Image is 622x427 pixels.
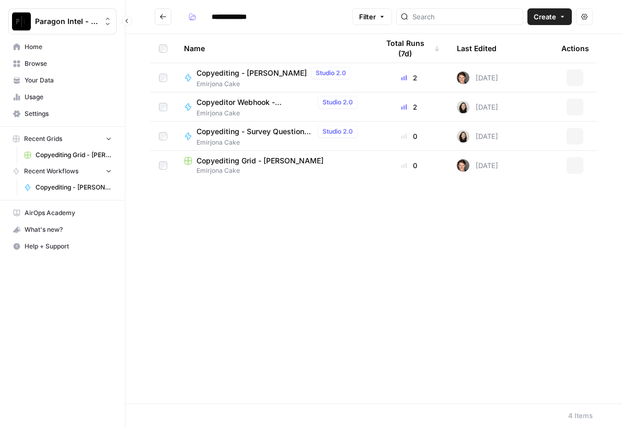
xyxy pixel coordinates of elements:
[184,125,362,147] a: Copyediting - Survey Questions - [PERSON_NAME]Studio 2.0Emirjona Cake
[184,96,362,118] a: Copyeditor Webhook - [PERSON_NAME]Studio 2.0Emirjona Cake
[19,179,117,196] a: Copyediting - [PERSON_NAME]
[534,11,556,22] span: Create
[8,131,117,147] button: Recent Grids
[8,55,117,72] a: Browse
[197,97,314,108] span: Copyeditor Webhook - [PERSON_NAME]
[457,159,469,172] img: qw00ik6ez51o8uf7vgx83yxyzow9
[25,208,112,218] span: AirOps Academy
[184,166,362,175] span: Emirjona Cake
[184,156,362,175] a: Copyediting Grid - [PERSON_NAME]Emirjona Cake
[378,102,440,112] div: 2
[316,68,346,78] span: Studio 2.0
[25,109,112,118] span: Settings
[35,16,98,27] span: Paragon Intel - Copyediting
[561,34,589,63] div: Actions
[9,222,116,238] div: What's new?
[25,42,112,52] span: Home
[527,8,572,25] button: Create
[457,72,498,84] div: [DATE]
[25,76,112,85] span: Your Data
[155,8,171,25] button: Go back
[197,109,362,118] span: Emirjona Cake
[378,160,440,171] div: 0
[8,238,117,255] button: Help + Support
[378,131,440,141] div: 0
[8,163,117,179] button: Recent Workflows
[184,34,362,63] div: Name
[24,134,62,144] span: Recent Grids
[8,89,117,105] a: Usage
[378,34,440,63] div: Total Runs (7d)
[12,12,31,31] img: Paragon Intel - Copyediting Logo
[457,130,498,143] div: [DATE]
[359,11,376,22] span: Filter
[322,98,353,107] span: Studio 2.0
[197,126,314,137] span: Copyediting - Survey Questions - [PERSON_NAME]
[457,34,497,63] div: Last Edited
[184,67,362,89] a: Copyediting - [PERSON_NAME]Studio 2.0Emirjona Cake
[457,101,498,113] div: [DATE]
[457,72,469,84] img: qw00ik6ez51o8uf7vgx83yxyzow9
[25,242,112,251] span: Help + Support
[36,150,112,160] span: Copyediting Grid - [PERSON_NAME]
[8,221,117,238] button: What's new?
[568,410,593,421] div: 4 Items
[412,11,519,22] input: Search
[457,130,469,143] img: t5ef5oef8zpw1w4g2xghobes91mw
[8,39,117,55] a: Home
[8,205,117,221] a: AirOps Academy
[457,101,469,113] img: t5ef5oef8zpw1w4g2xghobes91mw
[378,73,440,83] div: 2
[197,68,307,78] span: Copyediting - [PERSON_NAME]
[25,92,112,102] span: Usage
[197,79,355,89] span: Emirjona Cake
[8,8,117,34] button: Workspace: Paragon Intel - Copyediting
[8,72,117,89] a: Your Data
[24,167,78,176] span: Recent Workflows
[36,183,112,192] span: Copyediting - [PERSON_NAME]
[25,59,112,68] span: Browse
[457,159,498,172] div: [DATE]
[352,8,392,25] button: Filter
[197,138,362,147] span: Emirjona Cake
[322,127,353,136] span: Studio 2.0
[19,147,117,163] a: Copyediting Grid - [PERSON_NAME]
[197,156,324,166] span: Copyediting Grid - [PERSON_NAME]
[8,105,117,122] a: Settings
